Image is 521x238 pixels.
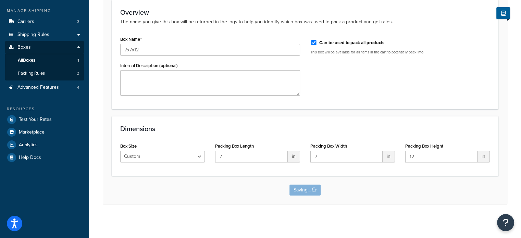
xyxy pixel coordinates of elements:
a: Advanced Features4 [5,81,84,94]
a: AllBoxes1 [5,54,84,67]
span: Shipping Rules [17,32,49,38]
span: All Boxes [18,58,35,63]
label: Packing Box Width [310,143,347,149]
p: The name you give this box will be returned in the logs to help you identify which box was used t... [120,18,490,26]
a: Carriers3 [5,15,84,28]
span: Carriers [17,19,34,25]
span: Analytics [19,142,38,148]
button: Show Help Docs [496,7,510,19]
li: Advanced Features [5,81,84,94]
li: Boxes [5,41,84,80]
a: Boxes [5,41,84,54]
a: Packing Rules2 [5,67,84,80]
span: 4 [77,85,79,90]
h3: Overview [120,9,490,16]
span: 1 [77,58,79,63]
li: Packing Rules [5,67,84,80]
label: Packing Box Height [405,143,443,149]
span: Help Docs [19,155,41,161]
label: Packing Box Length [215,143,254,149]
a: Test Your Rates [5,113,84,126]
button: Open Resource Center [497,214,514,231]
span: in [288,151,300,162]
div: Manage Shipping [5,8,84,14]
h3: Dimensions [120,125,490,133]
span: Boxes [17,45,31,50]
label: Can be used to pack all products [319,40,384,46]
a: Shipping Rules [5,28,84,41]
span: Test Your Rates [19,117,52,123]
span: in [383,151,395,162]
label: Box Size [120,143,137,149]
li: Carriers [5,15,84,28]
span: Packing Rules [18,71,45,76]
span: in [477,151,490,162]
span: Advanced Features [17,85,59,90]
span: 2 [77,71,79,76]
div: Resources [5,106,84,112]
label: Box Name [120,37,142,42]
p: This box will be available for all items in the cart to potentially pack into [310,50,490,55]
a: Analytics [5,139,84,151]
a: Marketplace [5,126,84,138]
label: Internal Description (optional) [120,63,178,68]
span: 3 [77,19,79,25]
a: Help Docs [5,151,84,164]
span: Marketplace [19,129,45,135]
